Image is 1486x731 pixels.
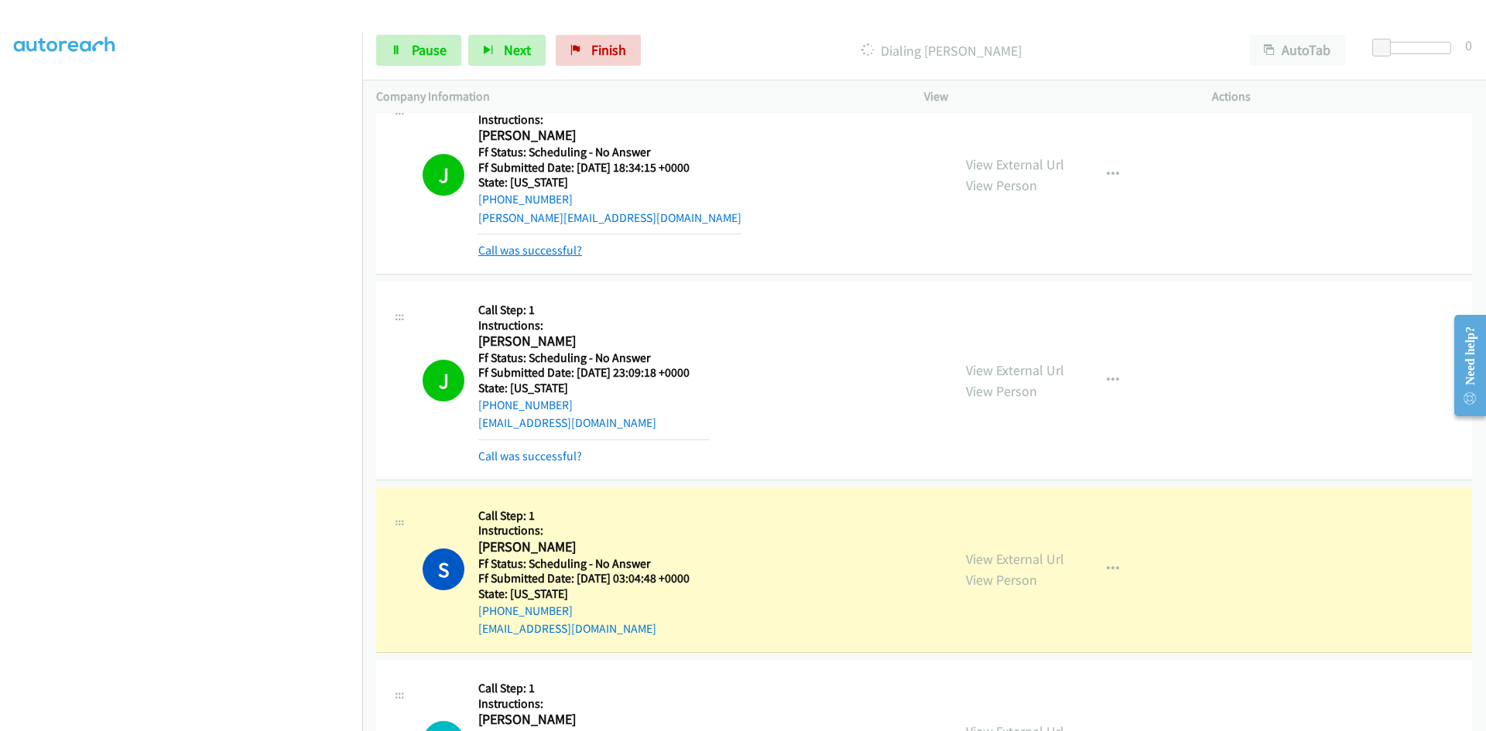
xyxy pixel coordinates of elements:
a: View Person [966,382,1037,400]
h5: Ff Status: Scheduling - No Answer [478,145,741,160]
h5: Ff Submitted Date: [DATE] 18:34:15 +0000 [478,160,741,176]
a: Pause [376,35,461,66]
a: [PHONE_NUMBER] [478,398,573,412]
h5: Ff Status: Scheduling - No Answer [478,556,709,572]
h5: Instructions: [478,523,709,538]
h2: [PERSON_NAME] [478,127,709,145]
button: Next [468,35,546,66]
a: [EMAIL_ADDRESS][DOMAIN_NAME] [478,415,656,430]
a: Finish [556,35,641,66]
h2: [PERSON_NAME] [478,538,709,556]
h1: J [423,360,464,401]
h5: Ff Status: Scheduling - No Answer [478,350,709,366]
h5: State: [US_STATE] [478,586,709,602]
a: View External Url [966,361,1064,379]
a: View External Url [966,550,1064,568]
a: [PERSON_NAME][EMAIL_ADDRESS][DOMAIN_NAME] [478,210,741,225]
h5: State: [US_STATE] [478,175,741,190]
span: Pause [412,41,447,59]
a: Call was successful? [478,449,582,463]
a: Call was successful? [478,243,582,258]
a: [EMAIL_ADDRESS][DOMAIN_NAME] [478,621,656,636]
h5: Call Step: 1 [478,302,709,318]
h1: J [423,154,464,196]
h1: S [423,548,464,590]
div: 0 [1465,35,1472,56]
h5: Ff Submitted Date: [DATE] 03:04:48 +0000 [478,571,709,586]
h5: Instructions: [478,318,709,333]
p: View [924,87,1184,106]
span: Next [504,41,531,59]
h5: Ff Submitted Date: [DATE] 23:09:18 +0000 [478,365,709,381]
a: View External Url [966,155,1064,173]
div: Delay between calls (in seconds) [1380,42,1451,54]
iframe: Resource Center [1441,304,1486,427]
h2: [PERSON_NAME] [478,711,709,729]
a: [PHONE_NUMBER] [478,192,573,207]
h5: Instructions: [478,696,741,712]
h2: [PERSON_NAME] [478,333,709,350]
span: Finish [591,41,626,59]
p: Dialing [PERSON_NAME] [662,40,1221,61]
p: Actions [1212,87,1472,106]
p: Company Information [376,87,896,106]
a: View Person [966,571,1037,589]
a: View Person [966,176,1037,194]
h5: Instructions: [478,112,741,128]
h5: Call Step: 1 [478,681,741,696]
h5: Call Step: 1 [478,508,709,524]
a: [PHONE_NUMBER] [478,603,573,618]
button: AutoTab [1249,35,1345,66]
h5: State: [US_STATE] [478,381,709,396]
